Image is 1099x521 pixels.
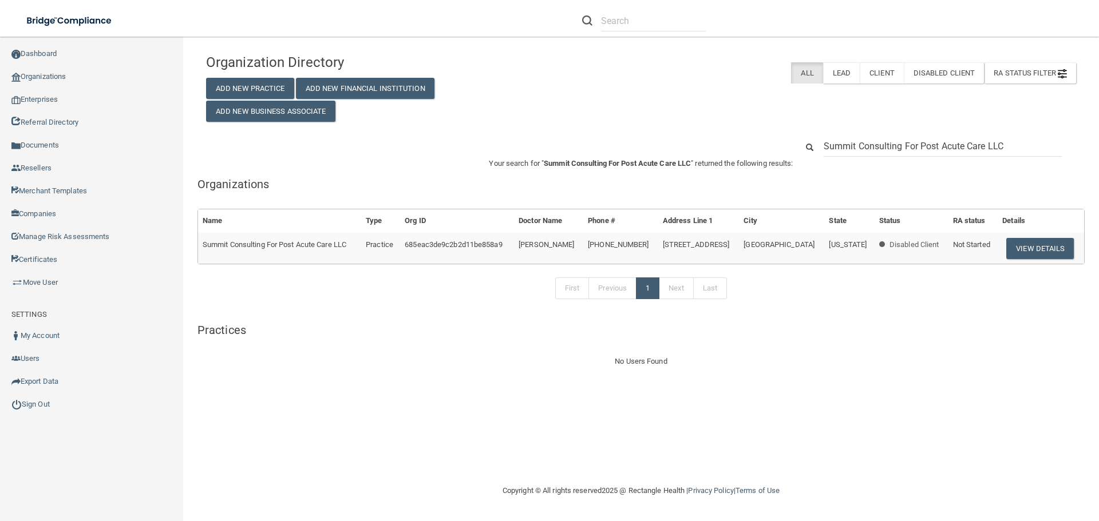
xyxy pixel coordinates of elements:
[11,96,21,104] img: enterprise.0d942306.png
[658,209,740,233] th: Address Line 1
[1006,238,1074,259] button: View Details
[948,209,998,233] th: RA status
[663,240,730,249] span: [STREET_ADDRESS]
[904,62,985,83] label: Disabled Client
[998,209,1084,233] th: Details
[791,62,823,83] label: All
[11,277,23,288] img: briefcase.64adab9b.png
[206,78,294,99] button: Add New Practice
[206,101,335,122] button: Add New Business Associate
[583,209,658,233] th: Phone #
[744,240,815,249] span: [GEOGRAPHIC_DATA]
[17,9,122,33] img: bridge_compliance_login_screen.278c3ca4.svg
[197,324,1085,336] h5: Practices
[400,209,514,233] th: Org ID
[366,240,393,249] span: Practice
[636,277,659,299] a: 1
[1058,69,1067,78] img: icon-filter@2x.21656d0b.png
[736,486,780,495] a: Terms of Use
[197,355,1085,368] div: No Users Found
[588,277,637,299] a: Previous
[890,238,939,252] p: Disabled Client
[824,209,875,233] th: State
[206,55,485,70] h4: Organization Directory
[296,78,434,99] button: Add New Financial Institution
[688,486,733,495] a: Privacy Policy
[953,240,990,249] span: Not Started
[405,240,502,249] span: 685eac3de9c2b2d11be858a9
[824,136,1062,157] input: Search
[860,62,904,83] label: Client
[829,240,867,249] span: [US_STATE]
[582,15,592,26] img: ic-search.3b580494.png
[11,164,21,173] img: ic_reseller.de258add.png
[588,240,649,249] span: [PHONE_NUMBER]
[11,354,21,363] img: icon-users.e205127d.png
[11,50,21,59] img: ic_dashboard_dark.d01f4a41.png
[11,331,21,340] img: ic_user_dark.df1a06c3.png
[555,277,590,299] a: First
[361,209,400,233] th: Type
[823,62,860,83] label: Lead
[11,399,22,409] img: ic_power_dark.7ecde6b1.png
[203,240,346,249] span: Summit Consulting For Post Acute Care LLC
[601,10,706,31] input: Search
[432,472,850,509] div: Copyright © All rights reserved 2025 @ Rectangle Health | |
[514,209,583,233] th: Doctor Name
[994,69,1067,77] span: RA Status Filter
[519,240,574,249] span: [PERSON_NAME]
[11,141,21,150] img: icon-documents.8dae5593.png
[197,157,1085,170] p: Your search for " " returned the following results:
[11,308,47,321] label: SETTINGS
[198,209,361,233] th: Name
[11,73,21,82] img: organization-icon.f8decf85.png
[875,209,948,233] th: Status
[197,178,1085,190] h5: Organizations
[544,159,691,168] span: Summit Consulting For Post Acute Care LLC
[659,277,693,299] a: Next
[11,377,21,386] img: icon-export.b9366987.png
[693,277,727,299] a: Last
[739,209,824,233] th: City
